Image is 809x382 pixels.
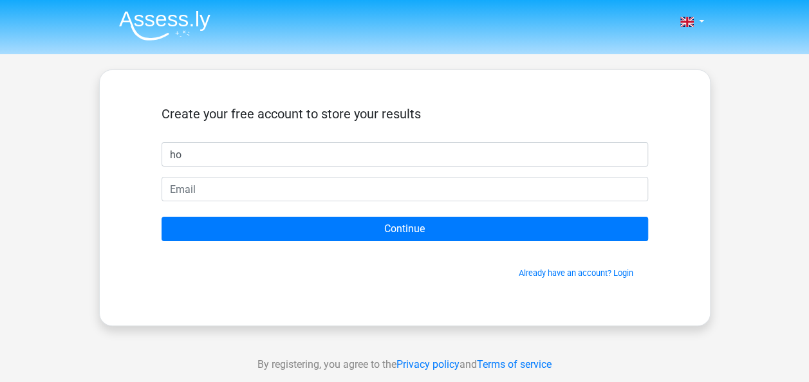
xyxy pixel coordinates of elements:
[519,268,633,278] a: Already have an account? Login
[162,106,648,122] h5: Create your free account to store your results
[162,142,648,167] input: First name
[162,177,648,201] input: Email
[477,358,552,370] a: Terms of service
[119,10,210,41] img: Assessly
[162,217,648,241] input: Continue
[396,358,460,370] a: Privacy policy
